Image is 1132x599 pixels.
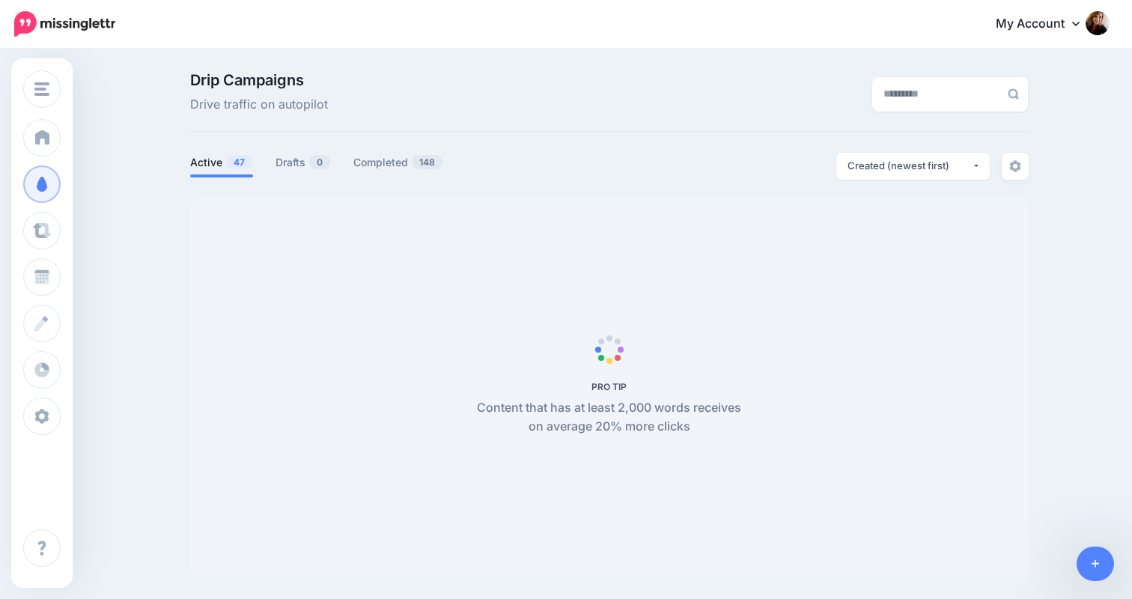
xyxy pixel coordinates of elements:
button: Created (newest first) [836,153,990,180]
img: settings-grey.png [1009,160,1021,172]
span: 0 [309,155,330,169]
img: search-grey-6.png [1008,88,1019,100]
span: Drip Campaigns [190,73,328,88]
img: Missinglettr [14,11,115,37]
h5: PRO TIP [469,381,749,392]
span: 47 [226,155,252,169]
img: menu.png [34,82,49,96]
span: 148 [412,155,442,169]
div: Created (newest first) [848,159,972,173]
a: My Account [981,6,1110,43]
span: Drive traffic on autopilot [190,95,328,115]
p: Content that has at least 2,000 words receives on average 20% more clicks [469,398,749,437]
a: Drafts0 [276,153,331,171]
a: Completed148 [353,153,443,171]
a: Active47 [190,153,253,171]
